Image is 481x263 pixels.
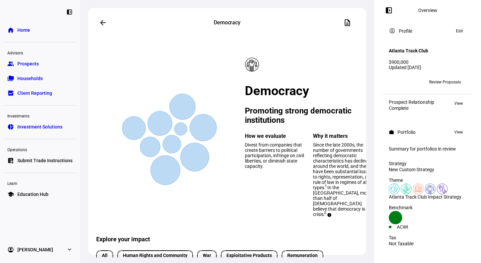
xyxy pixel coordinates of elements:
mat-icon: description [343,19,351,27]
eth-mat-symbol: list_alt_add [7,157,14,164]
div: Why it matters [313,133,373,140]
eth-mat-symbol: bid_landscape [7,90,14,96]
span: Prospects [17,60,39,67]
eth-mat-symbol: expand_more [66,246,73,253]
mat-icon: info [327,212,335,220]
div: Portfolio [397,129,416,135]
span: View [454,99,463,107]
eth-mat-symbol: pie_chart [7,123,14,130]
button: View [451,128,466,136]
img: poverty.colored.svg [437,184,448,194]
div: Strategy [389,161,466,166]
div: Prospect Relationship [389,99,434,105]
span: Review Proposals [429,77,461,87]
span: Client Reporting [17,90,52,96]
sup: 2 [324,210,326,215]
a: pie_chartInvestment Solutions [4,120,76,134]
mat-icon: work [389,129,394,135]
div: Overview [418,8,437,13]
div: Profile [399,28,412,34]
button: Edit [453,27,466,35]
img: education.colored.svg [413,184,424,194]
span: Divest from companies that create barriers to political participation, infringe on civil libertie... [245,142,304,169]
h4: Atlanta Track Club [389,48,428,53]
mat-icon: account_circle [389,27,395,34]
span: [PERSON_NAME] [17,246,53,253]
div: Advisors [4,48,76,57]
div: How we evaluate [245,133,305,140]
div: Summary for portfolios in review [389,146,466,152]
div: Updated [DATE] [389,65,466,70]
div: Investments [4,111,76,120]
div: Explore your impact [96,224,360,243]
h3: Promoting strong democratic institutions [245,106,373,125]
div: Learn [4,178,76,188]
span: Since the late 2000s, the number of governments reflecting democratic characteristics has decline... [313,142,373,217]
img: healthWellness.colored.svg [389,184,399,194]
button: Review Proposals [424,77,466,87]
a: folder_copyHouseholds [4,72,76,85]
span: Submit Trade Instructions [17,157,72,164]
span: GW [391,80,397,84]
a: bid_landscapeClient Reporting [4,86,76,100]
div: Tax [389,235,466,240]
div: ACWI [397,224,428,230]
span: Households [17,75,43,82]
sup: 1 [325,184,327,188]
a: groupProspects [4,57,76,70]
span: War [203,252,211,259]
eth-mat-symbol: home [7,27,14,33]
mat-icon: left_panel_open [385,6,393,14]
eth-mat-symbol: folder_copy [7,75,14,82]
div: Theme [389,178,466,183]
mat-icon: arrow_back [99,19,107,27]
span: Investment Solutions [17,123,62,130]
div: New Custom Strategy [389,167,466,172]
div: Operations [4,145,76,154]
img: climateChange.colored.svg [401,184,412,194]
div: $900,000 [389,59,466,65]
span: Remuneration [287,252,318,259]
span: All [102,252,108,259]
button: View [451,99,466,107]
span: Exploitative Products [226,252,272,259]
eth-mat-symbol: group [7,60,14,67]
h1: Democracy [245,83,373,98]
span: View [454,128,463,136]
div: Benchmark [389,205,466,210]
div: Not Taxable [389,241,466,246]
div: Complete [389,105,434,111]
eth-panel-overview-card-header: Portfolio [389,128,466,136]
img: democracy.colored.svg [425,184,436,194]
eth-mat-symbol: account_circle [7,246,14,253]
span: Human Rights and Community [123,252,187,259]
eth-mat-symbol: school [7,191,14,198]
a: homeHome [4,23,76,37]
eth-mat-symbol: left_panel_close [66,9,73,15]
eth-panel-overview-card-header: Profile [389,27,466,35]
img: Pillar icon [245,57,259,72]
div: Democracy [183,19,271,27]
span: Edit [456,27,463,35]
div: Atlanta Track Club Impact Strategy [389,194,466,200]
span: Home [17,27,30,33]
span: Education Hub [17,191,48,198]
